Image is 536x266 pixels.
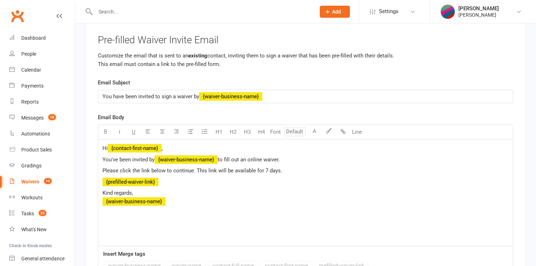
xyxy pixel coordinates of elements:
span: Add [332,9,341,15]
a: Dashboard [9,30,75,46]
img: thumb_image1651469884.png [441,5,455,19]
span: 23 [39,210,46,216]
div: Messages [21,115,44,121]
div: What's New [21,227,47,232]
div: [PERSON_NAME] [458,5,499,12]
button: H4 [254,125,268,139]
div: Reports [21,99,39,105]
div: Automations [21,131,50,137]
span: U [132,129,135,135]
a: Waivers 19 [9,174,75,190]
span: Hi [102,145,108,151]
a: Clubworx [9,7,26,25]
span: You have been invited to sign a waiver by [102,93,199,100]
div: Product Sales [21,147,52,153]
div: Tasks [21,211,34,216]
div: Payments [21,83,44,89]
div: People [21,51,36,57]
span: 19 [44,178,52,184]
a: Automations [9,126,75,142]
button: H2 [226,125,240,139]
strong: existing [188,52,207,59]
a: Reports [9,94,75,110]
button: U [127,125,141,139]
a: Payments [9,78,75,94]
span: 10 [48,114,56,120]
div: Gradings [21,163,41,168]
span: Please click the link below to continue. This link will be available for 7 days. [102,167,282,174]
label: Email Body [98,113,124,122]
a: What's New [9,222,75,238]
div: Calendar [21,67,41,73]
input: Default [284,127,306,136]
div: [PERSON_NAME] [458,12,499,18]
a: People [9,46,75,62]
a: Tasks 23 [9,206,75,222]
input: Search... [93,7,311,17]
span: to fill out an online waiver. [218,156,280,163]
span: You've been invited by [102,156,155,163]
a: Gradings [9,158,75,174]
span: Settings [379,4,398,20]
p: Customize the email that is sent to an contact, inviting them to sign a waiver that has been pre-... [98,51,513,68]
div: Workouts [21,195,43,200]
span: Kind regards, [102,190,133,196]
label: Insert Merge tags [103,250,145,258]
a: Messages 10 [9,110,75,126]
a: Calendar [9,62,75,78]
label: Email Subject [98,78,130,87]
div: General attendance [21,256,65,261]
button: Line [350,125,364,139]
button: Font [268,125,283,139]
span: , [162,145,163,151]
div: Dashboard [21,35,46,41]
a: Product Sales [9,142,75,158]
div: Waivers [21,179,39,184]
button: Add [320,6,350,18]
button: H3 [240,125,254,139]
button: H1 [212,125,226,139]
button: A [307,125,322,139]
a: Workouts [9,190,75,206]
h3: Pre-filled Waiver Invite Email [98,35,513,46]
